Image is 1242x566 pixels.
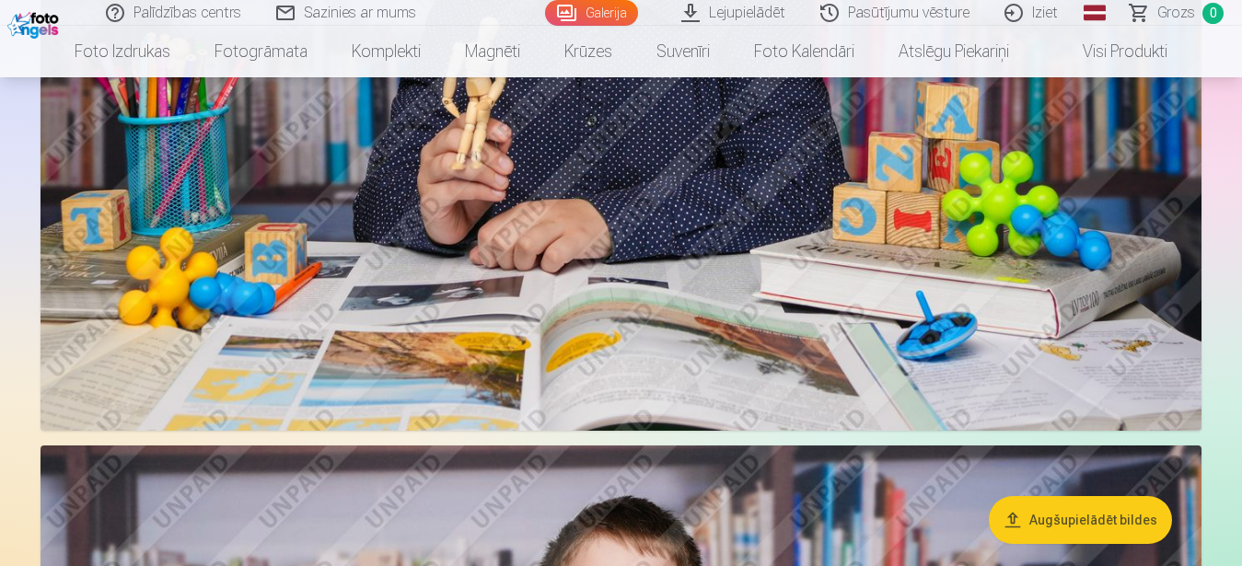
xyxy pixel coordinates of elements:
[52,26,192,77] a: Foto izdrukas
[1202,3,1224,24] span: 0
[192,26,330,77] a: Fotogrāmata
[732,26,876,77] a: Foto kalendāri
[443,26,542,77] a: Magnēti
[542,26,634,77] a: Krūzes
[7,7,64,39] img: /fa1
[876,26,1031,77] a: Atslēgu piekariņi
[1157,2,1195,24] span: Grozs
[989,496,1172,544] button: Augšupielādēt bildes
[634,26,732,77] a: Suvenīri
[1031,26,1190,77] a: Visi produkti
[330,26,443,77] a: Komplekti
